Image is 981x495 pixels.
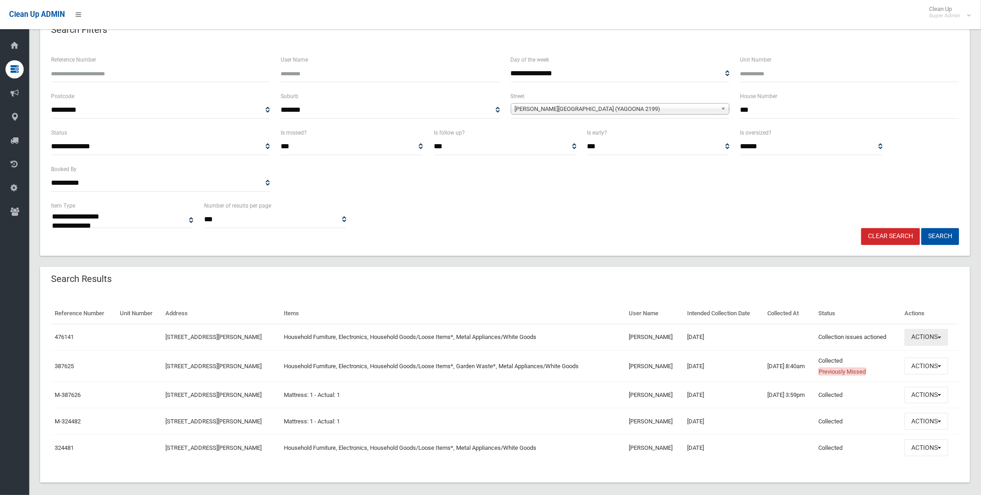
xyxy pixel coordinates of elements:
span: Previously Missed [818,368,866,375]
label: House Number [740,91,778,101]
th: Reference Number [51,303,116,324]
a: [STREET_ADDRESS][PERSON_NAME] [165,444,262,451]
header: Search Results [40,270,123,288]
td: [DATE] [683,350,764,382]
a: [STREET_ADDRESS][PERSON_NAME] [165,363,262,370]
td: Collected [815,408,901,435]
td: [PERSON_NAME] [625,435,683,461]
th: User Name [625,303,683,324]
label: Reference Number [51,55,96,65]
a: 324481 [55,444,74,451]
label: User Name [281,55,308,65]
td: Collected [815,382,901,408]
td: Household Furniture, Electronics, Household Goods/Loose Items*, Metal Appliances/White Goods [280,324,626,350]
button: Actions [904,387,948,404]
button: Actions [904,439,948,456]
label: Item Type [51,201,75,211]
label: Is oversized? [740,128,772,138]
a: 476141 [55,333,74,340]
td: Household Furniture, Electronics, Household Goods/Loose Items*, Garden Waste*, Metal Appliances/W... [280,350,626,382]
td: Collection issues actioned [815,324,901,350]
label: Is follow up? [434,128,465,138]
label: Postcode [51,91,74,101]
td: [DATE] [683,324,764,350]
th: Status [815,303,901,324]
td: [DATE] [683,435,764,461]
td: [DATE] [683,408,764,435]
a: [STREET_ADDRESS][PERSON_NAME] [165,391,262,398]
a: [STREET_ADDRESS][PERSON_NAME] [165,418,262,425]
label: Is missed? [281,128,307,138]
a: M-387626 [55,391,81,398]
td: [DATE] 3:59pm [764,382,815,408]
td: [PERSON_NAME] [625,408,683,435]
header: Search Filters [40,21,118,39]
label: Day of the week [511,55,550,65]
td: [PERSON_NAME] [625,382,683,408]
small: Super Admin [929,12,960,19]
td: [PERSON_NAME] [625,350,683,382]
td: Household Furniture, Electronics, Household Goods/Loose Items*, Metal Appliances/White Goods [280,435,626,461]
td: [DATE] 8:40am [764,350,815,382]
a: M-324482 [55,418,81,425]
label: Is early? [587,128,607,138]
span: [PERSON_NAME][GEOGRAPHIC_DATA] (YAGOONA 2199) [515,104,717,115]
td: Mattress: 1 - Actual: 1 [280,382,626,408]
td: Mattress: 1 - Actual: 1 [280,408,626,435]
th: Items [280,303,626,324]
td: Collected [815,435,901,461]
span: Clean Up [925,5,970,19]
label: Number of results per page [204,201,271,211]
a: [STREET_ADDRESS][PERSON_NAME] [165,333,262,340]
label: Status [51,128,67,138]
label: Suburb [281,91,298,101]
label: Booked By [51,164,77,174]
td: [DATE] [683,382,764,408]
a: 387625 [55,363,74,370]
th: Address [162,303,280,324]
button: Actions [904,413,948,430]
a: Clear Search [861,228,920,245]
button: Actions [904,358,948,375]
th: Actions [901,303,959,324]
span: Clean Up ADMIN [9,10,65,19]
button: Actions [904,329,948,346]
label: Unit Number [740,55,772,65]
button: Search [921,228,959,245]
th: Collected At [764,303,815,324]
label: Street [511,91,525,101]
th: Unit Number [116,303,162,324]
td: [PERSON_NAME] [625,324,683,350]
th: Intended Collection Date [683,303,764,324]
td: Collected [815,350,901,382]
